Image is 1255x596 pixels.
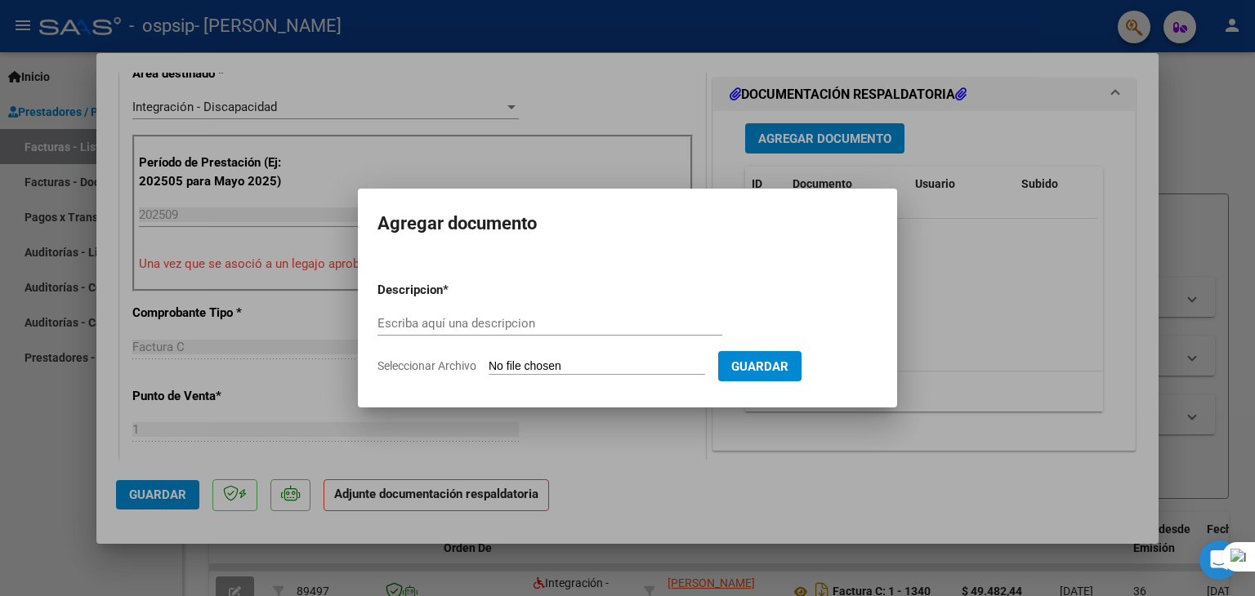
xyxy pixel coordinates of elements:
[731,359,788,374] span: Guardar
[1199,540,1239,580] div: Open Intercom Messenger
[377,208,878,239] h2: Agregar documento
[377,281,528,300] p: Descripcion
[718,351,802,381] button: Guardar
[377,359,476,372] span: Seleccionar Archivo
